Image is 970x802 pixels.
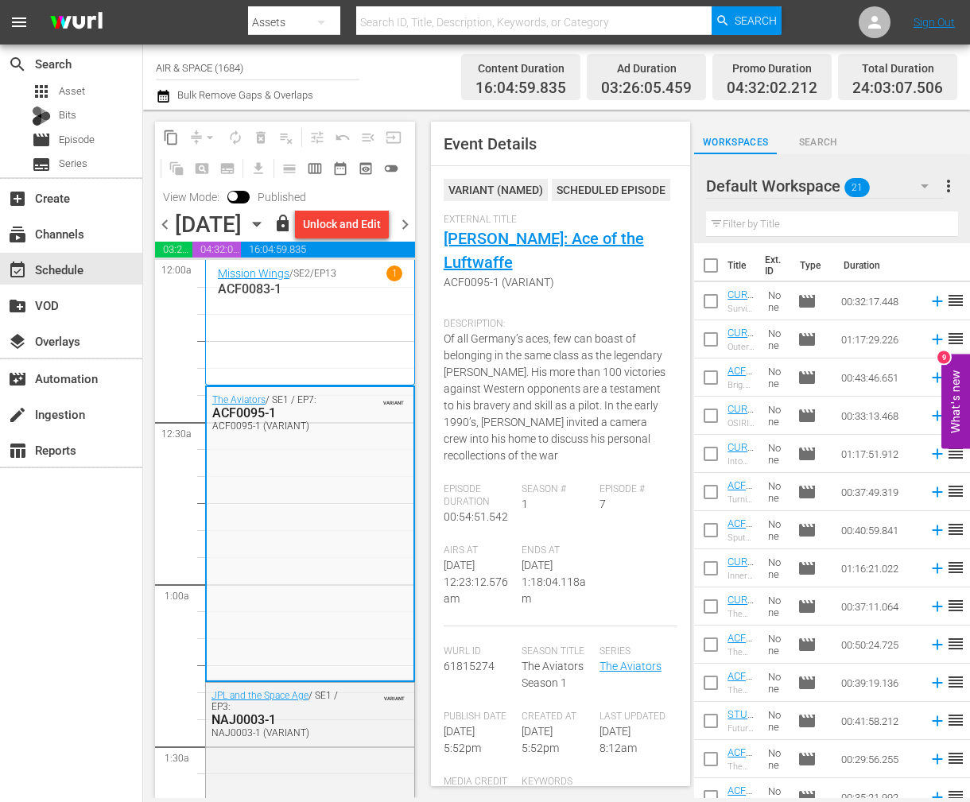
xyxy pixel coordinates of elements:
[599,498,606,510] span: 7
[835,282,922,320] td: 00:32:17.448
[444,214,670,227] span: External Title
[332,161,348,176] span: date_range_outlined
[727,609,755,619] div: The Search for Earth's Lost Moon
[727,556,754,639] a: CUR1011-1 (CUR1011-1 (VARIANT))
[727,670,755,742] a: ACF0012-1 (ACF0012-1 (VARIANT))
[175,89,313,101] span: Bulk Remove Gaps & Overlaps
[797,368,817,387] span: Episode
[212,394,340,432] div: / SE1 / EP7:
[32,130,51,149] span: Episode
[834,243,929,288] th: Duration
[314,268,336,279] p: EP13
[727,79,817,98] span: 04:32:02.212
[599,645,669,658] span: Series
[852,57,943,79] div: Total Duration
[248,125,274,150] span: Select an event to delete
[444,274,670,291] span: ACF0095-1 (VARIANT)
[946,444,965,463] span: reorder
[835,435,922,473] td: 01:17:51.912
[727,243,755,288] th: Title
[937,351,950,363] div: 9
[215,156,240,181] span: Create Series Block
[797,635,817,654] span: Episode
[218,281,402,296] p: ACF0083-1
[835,587,922,626] td: 00:37:11.064
[762,740,791,778] td: None
[522,645,592,658] span: Season Title
[762,435,791,473] td: None
[727,761,755,772] div: The Javelin
[929,674,946,692] svg: Add to Schedule
[727,342,755,352] div: Outer Planets
[8,296,27,316] span: VOD
[212,420,340,432] div: ACF0095-1 (VARIANT)
[762,549,791,587] td: None
[522,483,592,496] span: Season #
[303,210,381,238] div: Unlock and Edit
[727,571,755,581] div: Inner Planets
[444,483,514,509] span: Episode Duration
[59,132,95,148] span: Episode
[835,664,922,702] td: 00:39:19.136
[797,330,817,349] span: Episode
[212,394,266,405] a: The Aviators
[601,79,692,98] span: 03:26:05.459
[295,210,389,238] button: Unlock and Edit
[330,125,355,150] span: Revert to Primary Episode
[211,690,341,738] div: / SE1 / EP3:
[929,560,946,577] svg: Add to Schedule
[444,711,514,723] span: Publish Date
[293,268,314,279] p: SE2 /
[727,494,755,505] div: Turning and Burning
[8,441,27,460] span: Reports
[835,511,922,549] td: 00:40:59.841
[727,418,755,428] div: OSIRIS [PERSON_NAME]: Asteroid Hunter & The Asteroid Belt Discovery
[8,225,27,244] span: Channels
[444,660,495,672] span: 61815274
[727,441,754,525] a: CUR1003-1 (CUR1003-1 ([DATE]))
[727,456,755,467] div: Into Space
[38,4,114,41] img: ans4CAIJ8jUAAAAAAAAAAAAAAAAAAAAAAAAgQb4GAAAAAAAAAAAAAAAAAAAAAAAAJMjXAAAAAAAAAAAAAAAAAAAAAAAAgAT5G...
[727,685,755,695] div: The Elephant Plane: Part Two
[601,57,692,79] div: Ad Duration
[797,673,817,692] span: Episode
[797,711,817,730] span: Episode
[762,626,791,664] td: None
[522,559,586,605] span: [DATE] 1:18:04.118am
[444,559,508,605] span: [DATE] 12:23:12.576am
[706,164,944,208] div: Default Workspace
[852,79,943,98] span: 24:03:07.506
[941,354,970,448] button: Open Feedback Widget
[946,711,965,730] span: reorder
[392,268,398,279] p: 1
[444,179,548,201] div: VARIANT ( NAMED )
[835,702,922,740] td: 00:41:58.212
[797,521,817,540] span: Episode
[929,712,946,730] svg: Add to Schedule
[835,740,922,778] td: 00:29:56.255
[727,647,755,657] div: The Fighter Mafia: Part 1
[444,510,508,523] span: 00:54:51.542
[475,79,566,98] span: 16:04:59.835
[762,587,791,626] td: None
[762,511,791,549] td: None
[762,664,791,702] td: None
[797,597,817,616] span: Episode
[946,596,965,615] span: reorder
[727,594,754,677] a: CUR1007-1 (CUR1007-1 (VARIANT))
[727,479,755,551] a: ACF0089-1 (ACF0089-1 (VARIANT))
[946,329,965,348] span: reorder
[271,153,302,184] span: Day Calendar View
[211,690,308,701] a: JPL and the Space Age
[835,320,922,358] td: 01:17:29.226
[727,632,755,703] a: ACF0026-1 (ACF0026-1 (VARIANT))
[727,533,755,543] div: Sputnik Declassified: Part 1
[155,191,227,203] span: View Mode:
[444,725,481,754] span: [DATE] 5:52pm
[762,320,791,358] td: None
[946,634,965,653] span: reorder
[727,57,817,79] div: Promo Duration
[59,156,87,172] span: Series
[32,107,51,126] div: Bits
[946,520,965,539] span: reorder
